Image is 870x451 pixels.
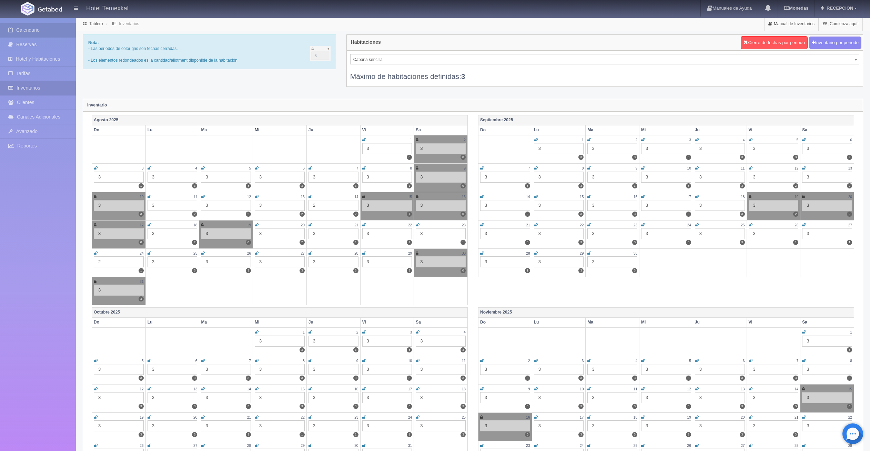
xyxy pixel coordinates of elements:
label: 3 [740,240,745,245]
small: 17 [687,195,691,199]
small: 10 [140,195,143,199]
label: 2 [353,212,358,217]
div: 3 [416,172,466,183]
div: 3 [695,420,745,431]
label: 1 [525,268,530,273]
label: 3 [632,404,637,409]
div: 3 [148,228,198,239]
label: 3 [578,404,584,409]
div: 3 [480,256,530,267]
label: 0 [525,432,530,437]
div: 3 [416,420,466,431]
a: Manual de Inventarios [765,17,818,31]
div: 3 [362,172,412,183]
div: 3 [148,172,198,183]
th: Ma [586,125,639,135]
div: 3 [749,228,799,239]
div: 3 [416,200,466,211]
small: 13 [848,166,852,170]
label: 3 [192,268,197,273]
div: 3 [641,143,691,154]
label: 3 [525,404,530,409]
label: 0 [246,240,251,245]
small: 7 [528,166,530,170]
small: 26 [795,223,798,227]
small: 15 [408,195,412,199]
label: 3 [632,240,637,245]
th: Ma [199,125,253,135]
div: 3 [587,392,637,403]
th: Lu [145,125,199,135]
img: cutoff.png [310,46,331,61]
label: 3 [461,404,466,409]
div: 3 [255,364,305,375]
label: 3 [353,268,358,273]
label: 3 [300,404,305,409]
small: 14 [354,195,358,199]
div: 3 [94,420,144,431]
label: 3 [793,155,798,160]
small: 12 [247,195,251,199]
span: Cabaña sencilla [353,54,850,65]
div: 3 [641,228,691,239]
label: 3 [847,347,852,352]
th: Lu [532,125,586,135]
label: 3 [525,376,530,381]
h4: Habitaciones [351,40,381,45]
small: 22 [408,223,412,227]
label: 1 [353,432,358,437]
div: 3 [695,143,745,154]
div: 3 [534,392,584,403]
small: 16 [634,195,637,199]
div: 3 [362,364,412,375]
small: 23 [634,223,637,227]
small: 19 [247,223,251,227]
label: 3 [632,268,637,273]
div: 3 [255,420,305,431]
label: 2 [793,183,798,188]
div: 3 [695,364,745,375]
div: 3 [94,228,144,239]
small: 7 [356,166,358,170]
small: 6 [303,166,305,170]
label: 3 [686,240,691,245]
small: 25 [741,223,745,227]
label: 3 [139,212,144,217]
label: 1 [407,240,412,245]
small: 11 [741,166,745,170]
span: RECEPCION [825,6,853,11]
label: 3 [353,183,358,188]
div: 3 [416,364,466,375]
label: 3 [686,376,691,381]
label: 3 [300,376,305,381]
div: 3 [587,256,637,267]
label: 3 [686,404,691,409]
small: 19 [795,195,798,199]
label: 0 [461,155,466,160]
th: Sa [414,125,468,135]
div: 3 [641,420,691,431]
label: 3 [632,432,637,437]
div: 3 [587,143,637,154]
label: 3 [246,376,251,381]
th: Vi [360,125,414,135]
div: 3 [308,420,358,431]
div: 3 [255,200,305,211]
div: 3 [587,364,637,375]
label: 3 [686,155,691,160]
small: 23 [462,223,466,227]
div: 3 [587,200,637,211]
label: 3 [740,183,745,188]
label: 3 [847,376,852,381]
label: 3 [139,404,144,409]
div: 3 [695,228,745,239]
div: 3 [308,256,358,267]
small: 9 [464,166,466,170]
small: 24 [687,223,691,227]
small: 12 [795,166,798,170]
div: 3 [802,200,852,211]
div: 3 [201,256,251,267]
div: 3 [416,228,466,239]
label: 3 [686,212,691,217]
label: 3 [461,376,466,381]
